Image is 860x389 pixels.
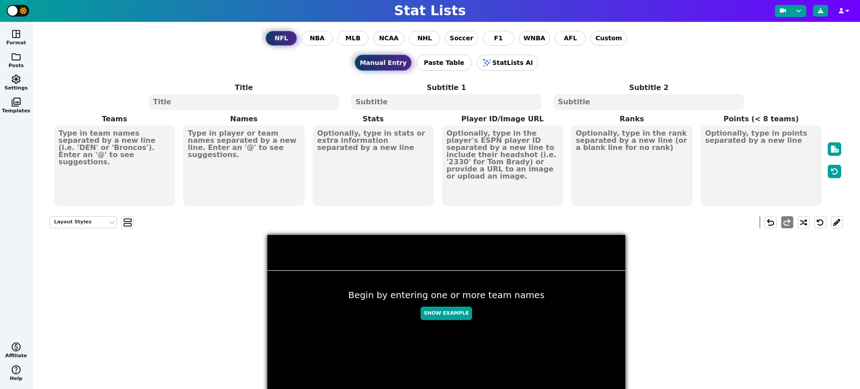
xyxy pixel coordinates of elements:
[379,34,399,43] span: NCAA
[143,82,345,93] label: Title
[11,29,21,39] span: space_dashboard
[697,114,826,124] label: Points (< 8 teams)
[416,55,472,71] button: Paste Table
[11,51,21,62] span: folder
[765,216,777,228] button: undo
[345,82,548,93] label: Subtitle 1
[310,34,324,43] span: NBA
[567,114,697,124] label: Ranks
[11,342,21,352] span: monetization_on
[54,218,104,226] div: Layout Styles
[781,216,793,228] button: redo
[11,74,21,85] span: settings
[438,114,568,124] label: Player ID/Image URL
[345,34,361,43] span: MLB
[179,114,309,124] label: Names
[494,34,503,43] span: F1
[267,289,625,325] div: Begin by entering one or more team names
[309,114,438,124] label: Stats
[595,34,622,43] span: Custom
[275,34,288,43] span: NFL
[548,82,750,93] label: Subtitle 2
[782,217,792,228] span: redo
[765,217,776,228] span: undo
[11,97,21,107] span: photo_library
[564,34,577,43] span: AFL
[421,307,472,321] button: Show Example
[394,3,466,19] h1: Stat Lists
[50,114,179,124] label: Teams
[450,34,473,43] span: Soccer
[477,55,538,71] button: StatLists AI
[417,34,432,43] span: NHL
[524,34,546,43] span: WNBA
[11,364,21,375] span: help
[355,55,412,71] button: Manual Entry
